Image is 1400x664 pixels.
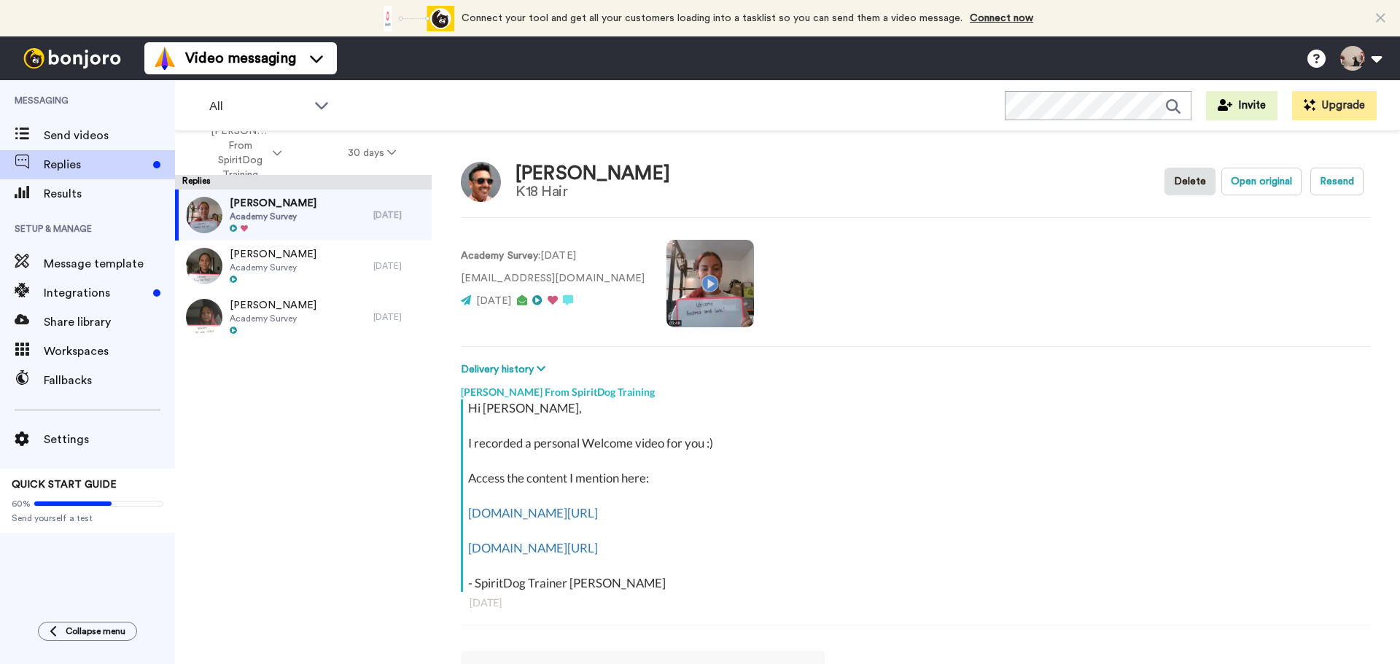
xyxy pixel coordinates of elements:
strong: Academy Survey [461,251,538,261]
button: Delete [1164,168,1216,195]
button: [PERSON_NAME] From SpiritDog Training [178,118,315,188]
span: Academy Survey [230,262,316,273]
a: [PERSON_NAME]Academy Survey[DATE] [175,190,432,241]
div: [DATE] [373,209,424,221]
img: 5372ea73-8e7d-4c3b-ab5a-12de0485811a-thumb.jpg [186,197,222,233]
a: [DOMAIN_NAME][URL] [468,540,598,555]
span: [PERSON_NAME] [230,247,316,262]
span: [PERSON_NAME] [230,298,316,313]
span: Academy Survey [230,313,316,324]
p: : [DATE] [461,249,645,264]
button: Collapse menu [38,622,137,641]
span: Video messaging [185,48,296,69]
div: [PERSON_NAME] [516,163,670,184]
div: [DATE] [470,595,1362,610]
span: Settings [44,431,175,448]
span: All [209,98,307,115]
button: Open original [1221,168,1302,195]
img: Image of Andrea Bragato [461,162,501,202]
span: Message template [44,255,175,273]
img: vm-color.svg [153,47,176,70]
button: Upgrade [1292,91,1377,120]
span: [DATE] [476,296,511,306]
button: Invite [1206,91,1277,120]
button: Resend [1310,168,1364,195]
span: 60% [12,498,31,509]
span: [PERSON_NAME] From SpiritDog Training [211,124,270,182]
img: 14f53bf2-9782-4e16-906f-ebef0a4a4cc8-thumb.jpg [186,248,222,284]
span: Workspaces [44,343,175,360]
div: animation [374,6,454,31]
div: K18 Hair [516,184,670,200]
a: [PERSON_NAME]Academy Survey[DATE] [175,292,432,343]
div: [DATE] [373,311,424,323]
span: Share library [44,313,175,331]
a: [DOMAIN_NAME][URL] [468,505,598,520]
span: Integrations [44,284,147,302]
span: Send videos [44,127,175,144]
div: [PERSON_NAME] From SpiritDog Training [461,378,1371,399]
span: Results [44,185,175,203]
span: Send yourself a test [12,512,163,524]
div: Replies [175,175,432,190]
span: QUICK START GUIDE [12,480,117,490]
span: Collapse menu [66,625,125,637]
span: Connect your tool and get all your customers loading into a tasklist so you can send them a video... [462,13,962,23]
p: [EMAIL_ADDRESS][DOMAIN_NAME] [461,271,645,286]
img: bj-logo-header-white.svg [17,48,127,69]
button: 30 days [315,140,429,166]
span: [PERSON_NAME] [230,196,316,211]
img: e777535d-6082-4240-8f9f-3b3c19d95316-thumb.jpg [186,299,222,335]
div: [DATE] [373,260,424,272]
a: Connect now [970,13,1033,23]
button: Delivery history [461,362,550,378]
span: Fallbacks [44,372,175,389]
span: Academy Survey [230,211,316,222]
span: Replies [44,156,147,173]
a: [PERSON_NAME]Academy Survey[DATE] [175,241,432,292]
div: Hi [PERSON_NAME], I recorded a personal Welcome video for you :) Access the content I mention her... [468,399,1367,592]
